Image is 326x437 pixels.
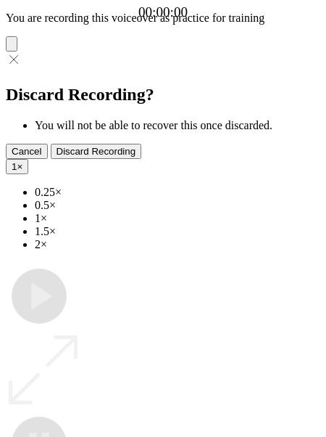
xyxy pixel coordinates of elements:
li: 2× [35,238,320,251]
span: 1 [12,161,17,172]
button: 1× [6,159,28,174]
p: You are recording this voiceover as practice for training [6,12,320,25]
li: 1.5× [35,225,320,238]
a: 00:00:00 [138,4,188,20]
h2: Discard Recording? [6,85,320,105]
button: Discard Recording [51,144,142,159]
button: Cancel [6,144,48,159]
li: 0.25× [35,186,320,199]
li: You will not be able to recover this once discarded. [35,119,320,132]
li: 0.5× [35,199,320,212]
li: 1× [35,212,320,225]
